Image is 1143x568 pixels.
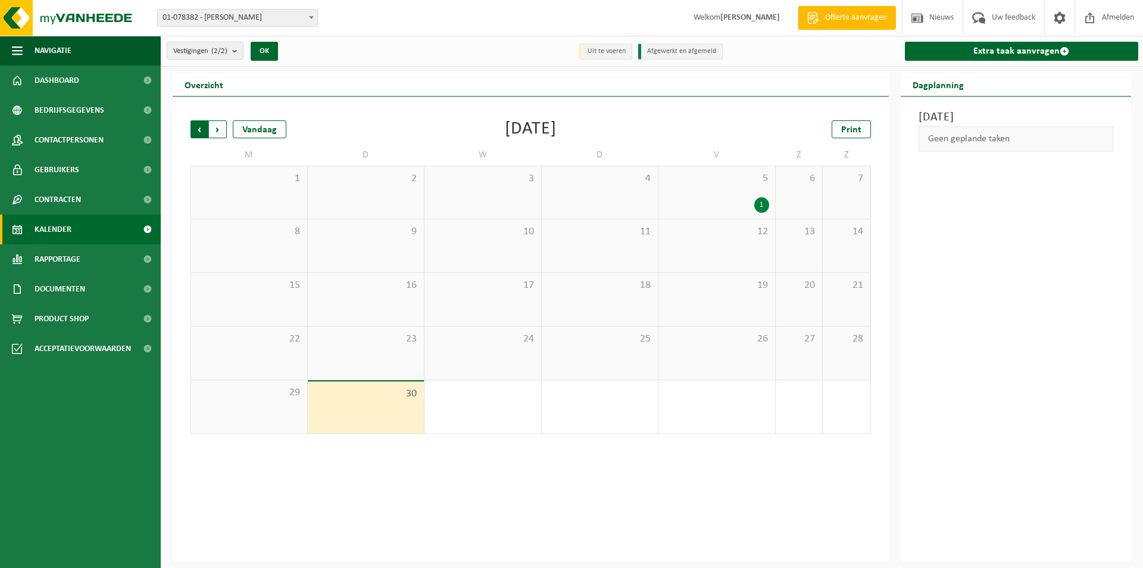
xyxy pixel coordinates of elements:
span: 5 [664,172,769,185]
span: 29 [197,386,301,399]
span: 13 [782,225,817,238]
a: Offerte aanvragen [798,6,896,30]
td: Z [776,144,823,166]
a: Extra taak aanvragen [905,42,1139,61]
span: Dashboard [35,66,79,95]
span: Contactpersonen [35,125,104,155]
li: Uit te voeren [579,44,632,60]
span: 30 [314,387,419,401]
span: 22 [197,333,301,346]
span: 8 [197,225,301,238]
span: 26 [664,333,769,346]
span: Volgende [209,120,227,138]
span: 7 [829,172,864,185]
span: 01-078382 - KRISTOF DECLERCK - OOIKE [157,9,318,27]
span: Bedrijfsgegevens [35,95,104,125]
span: 10 [430,225,535,238]
span: 9 [314,225,419,238]
div: Vandaag [233,120,286,138]
span: 23 [314,333,419,346]
h2: Dagplanning [901,73,976,96]
button: Vestigingen(2/2) [167,42,243,60]
count: (2/2) [211,47,227,55]
strong: [PERSON_NAME] [720,13,780,22]
span: 15 [197,279,301,292]
span: 2 [314,172,419,185]
span: 11 [548,225,652,238]
span: Documenten [35,274,85,304]
span: 28 [829,333,864,346]
span: 3 [430,172,535,185]
div: [DATE] [505,120,557,138]
span: 27 [782,333,817,346]
td: D [308,144,425,166]
span: 20 [782,279,817,292]
span: 12 [664,225,769,238]
li: Afgewerkt en afgemeld [638,44,723,60]
span: 16 [314,279,419,292]
div: 1 [754,197,769,213]
span: Print [841,125,861,135]
td: M [190,144,308,166]
span: Vestigingen [173,42,227,60]
td: D [542,144,659,166]
a: Print [832,120,871,138]
td: W [424,144,542,166]
span: Offerte aanvragen [822,12,890,24]
span: Rapportage [35,244,80,274]
span: 4 [548,172,652,185]
span: 25 [548,333,652,346]
td: Z [823,144,870,166]
h3: [DATE] [919,108,1114,126]
span: Gebruikers [35,155,79,185]
span: Acceptatievoorwaarden [35,334,131,364]
span: 01-078382 - KRISTOF DECLERCK - OOIKE [158,10,317,26]
span: 14 [829,225,864,238]
span: Contracten [35,185,81,215]
span: 24 [430,333,535,346]
span: Product Shop [35,304,89,334]
span: 21 [829,279,864,292]
span: Vorige [190,120,208,138]
h2: Overzicht [173,73,235,96]
span: 6 [782,172,817,185]
span: 17 [430,279,535,292]
span: Navigatie [35,36,71,66]
span: Kalender [35,215,71,244]
div: Geen geplande taken [919,126,1114,151]
span: 18 [548,279,652,292]
td: V [658,144,776,166]
span: 19 [664,279,769,292]
button: OK [251,42,278,61]
span: 1 [197,172,301,185]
